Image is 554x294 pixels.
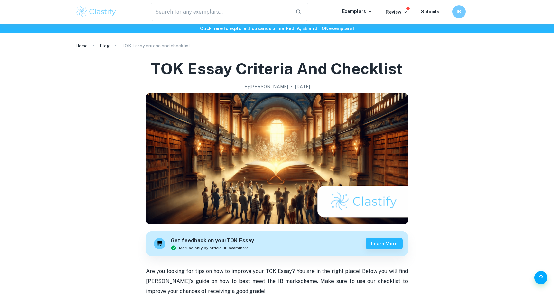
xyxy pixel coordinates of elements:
[151,58,403,79] h1: TOK Essay criteria and checklist
[146,93,408,224] img: TOK Essay criteria and checklist cover image
[342,8,373,15] p: Exemplars
[534,271,547,284] button: Help and Feedback
[366,238,403,249] button: Learn more
[291,83,292,90] p: •
[455,8,463,15] h6: IB
[1,25,553,32] h6: Click here to explore thousands of marked IA, EE and TOK exemplars !
[75,41,88,50] a: Home
[146,231,408,256] a: Get feedback on yourTOK EssayMarked only by official IB examinersLearn more
[171,237,254,245] h6: Get feedback on your TOK Essay
[421,9,439,14] a: Schools
[75,5,117,18] img: Clastify logo
[179,245,249,251] span: Marked only by official IB examiners
[121,42,190,49] p: TOK Essay criteria and checklist
[386,9,408,16] p: Review
[244,83,288,90] h2: By [PERSON_NAME]
[295,83,310,90] h2: [DATE]
[100,41,110,50] a: Blog
[452,5,466,18] button: IB
[151,3,290,21] input: Search for any exemplars...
